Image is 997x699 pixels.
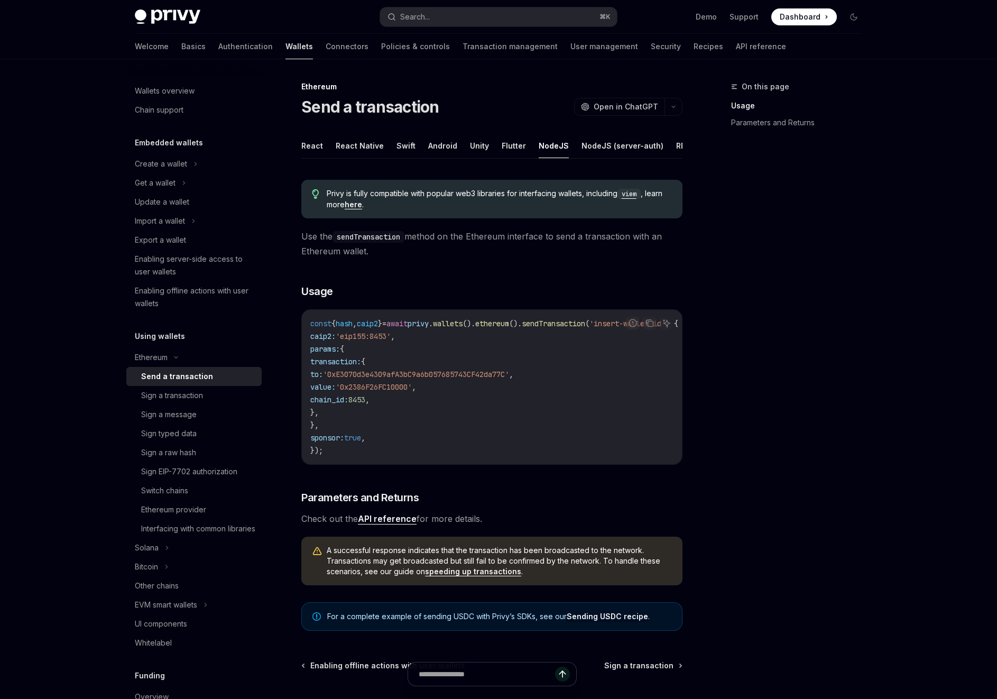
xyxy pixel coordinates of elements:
[126,443,262,462] a: Sign a raw hash
[135,196,189,208] div: Update a wallet
[126,405,262,424] a: Sign a message
[400,11,430,23] div: Search...
[301,284,333,299] span: Usage
[327,545,672,577] span: A successful response indicates that the transaction has been broadcasted to the network. Transac...
[326,34,368,59] a: Connectors
[181,34,206,59] a: Basics
[218,34,273,59] a: Authentication
[336,332,391,341] span: 'eip155:8453'
[126,367,262,386] a: Send a transaction
[365,395,370,404] span: ,
[126,462,262,481] a: Sign EIP-7702 authorization
[574,98,664,116] button: Open in ChatGPT
[126,538,262,557] button: Solana
[396,133,416,158] button: Swift
[357,319,378,328] span: caip2
[141,427,197,440] div: Sign typed data
[731,97,871,114] a: Usage
[126,595,262,614] button: EVM smart wallets
[310,408,319,417] span: },
[845,8,862,25] button: Toggle dark mode
[141,484,188,497] div: Switch chains
[135,177,176,189] div: Get a wallet
[135,618,187,630] div: UI components
[509,319,522,328] span: ().
[135,284,255,310] div: Enabling offline actions with user wallets
[310,357,361,366] span: transaction:
[135,234,186,246] div: Export a wallet
[617,189,641,198] a: viem
[301,133,323,158] button: React
[344,433,361,443] span: true
[126,192,262,211] a: Update a wallet
[141,389,203,402] div: Sign a transaction
[509,370,513,379] span: ,
[570,34,638,59] a: User management
[336,133,384,158] button: React Native
[312,189,319,199] svg: Tip
[336,382,412,392] span: '0x2386F26FC10000'
[567,612,648,621] a: Sending USDC recipe
[126,281,262,313] a: Enabling offline actions with user wallets
[301,511,682,526] span: Check out the for more details.
[135,34,169,59] a: Welcome
[310,344,340,354] span: params:
[626,316,640,330] button: Report incorrect code
[585,319,589,328] span: (
[126,576,262,595] a: Other chains
[340,344,344,354] span: {
[126,348,262,367] button: Ethereum
[141,446,196,459] div: Sign a raw hash
[694,34,723,59] a: Recipes
[412,382,416,392] span: ,
[361,433,365,443] span: ,
[660,316,673,330] button: Ask AI
[310,382,336,392] span: value:
[126,154,262,173] button: Create a wallet
[676,133,709,158] button: REST API
[361,357,365,366] span: {
[126,633,262,652] a: Whitelabel
[126,211,262,231] button: Import a wallet
[135,599,197,611] div: EVM smart wallets
[312,612,321,621] svg: Note
[126,500,262,519] a: Ethereum provider
[310,332,336,341] span: caip2:
[589,319,666,328] span: 'insert-wallet-id'
[599,13,611,21] span: ⌘ K
[135,136,203,149] h5: Embedded wallets
[433,319,463,328] span: wallets
[135,637,172,649] div: Whitelabel
[345,200,362,209] a: here
[408,319,429,328] span: privy
[126,519,262,538] a: Interfacing with common libraries
[348,395,365,404] span: 8453
[475,319,509,328] span: ethereum
[135,10,200,24] img: dark logo
[126,424,262,443] a: Sign typed data
[336,319,353,328] span: hash
[126,614,262,633] a: UI components
[386,319,408,328] span: await
[539,133,569,158] button: NodeJS
[470,133,489,158] button: Unity
[301,490,419,505] span: Parameters and Returns
[135,104,183,116] div: Chain support
[301,81,682,92] div: Ethereum
[126,250,262,281] a: Enabling server-side access to user wallets
[522,319,585,328] span: sendTransaction
[135,351,168,364] div: Ethereum
[141,522,255,535] div: Interfacing with common libraries
[310,395,348,404] span: chain_id:
[327,611,671,622] span: For a complete example of sending USDC with Privy’s SDKs, see our .
[502,133,526,158] button: Flutter
[135,669,165,682] h5: Funding
[141,465,237,478] div: Sign EIP-7702 authorization
[285,34,313,59] a: Wallets
[135,158,187,170] div: Create a wallet
[312,546,322,557] svg: Warning
[771,8,837,25] a: Dashboard
[141,503,206,516] div: Ethereum provider
[310,420,319,430] span: },
[135,253,255,278] div: Enabling server-side access to user wallets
